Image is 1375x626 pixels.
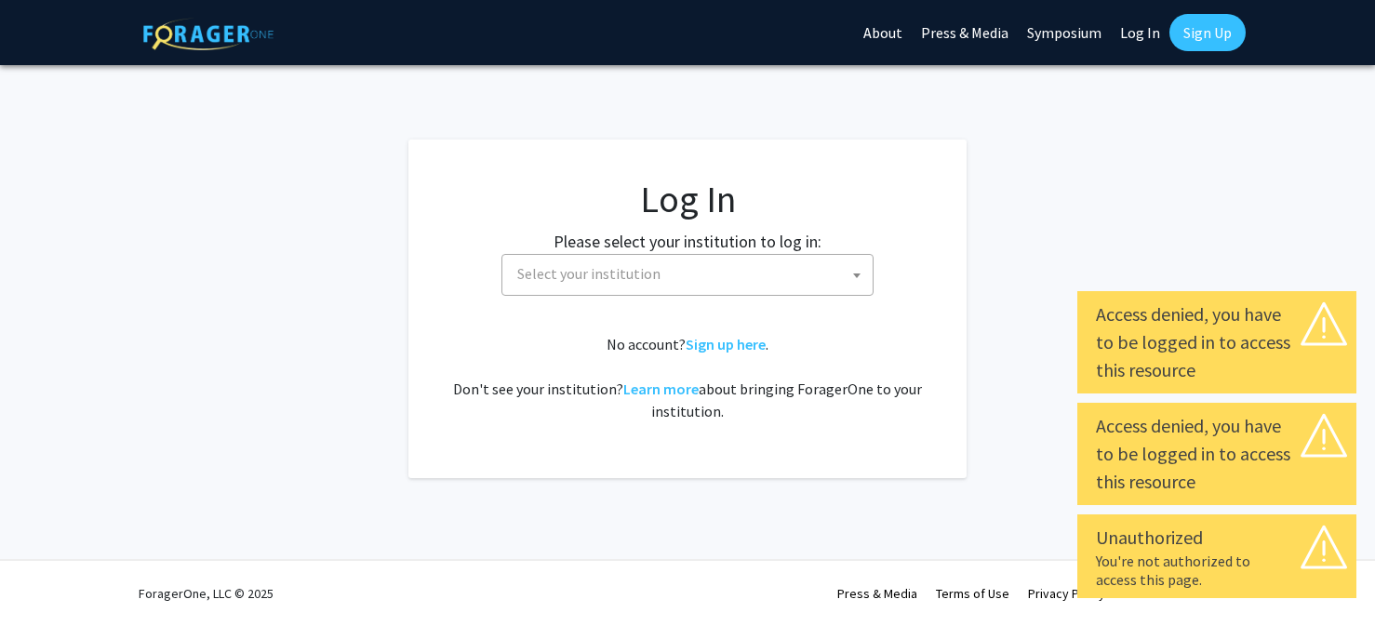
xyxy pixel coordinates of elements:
[139,561,274,626] div: ForagerOne, LLC © 2025
[686,335,766,353] a: Sign up here
[554,229,821,254] label: Please select your institution to log in:
[143,18,274,50] img: ForagerOne Logo
[446,333,929,422] div: No account? . Don't see your institution? about bringing ForagerOne to your institution.
[446,177,929,221] h1: Log In
[1028,585,1105,602] a: Privacy Policy
[1096,300,1338,384] div: Access denied, you have to be logged in to access this resource
[1169,14,1246,51] a: Sign Up
[1096,524,1338,552] div: Unauthorized
[837,585,917,602] a: Press & Media
[517,264,661,283] span: Select your institution
[936,585,1009,602] a: Terms of Use
[510,255,873,293] span: Select your institution
[1096,412,1338,496] div: Access denied, you have to be logged in to access this resource
[501,254,874,296] span: Select your institution
[1096,552,1338,589] div: You're not authorized to access this page.
[623,380,699,398] a: Learn more about bringing ForagerOne to your institution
